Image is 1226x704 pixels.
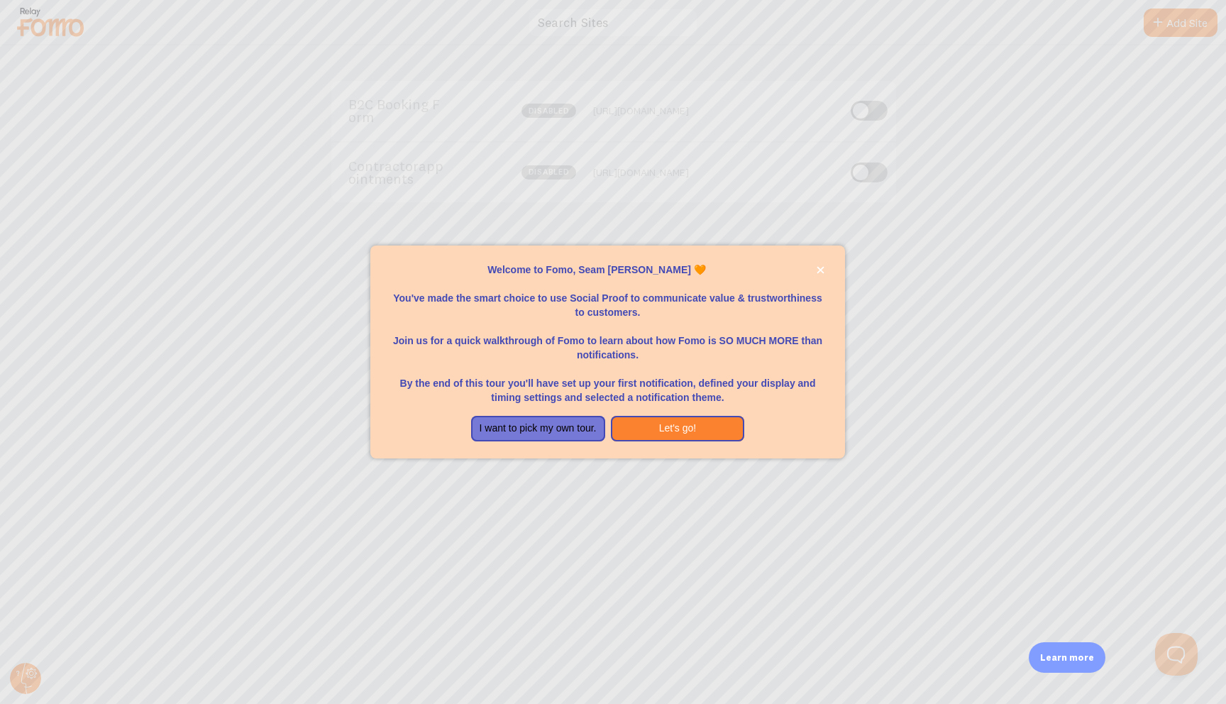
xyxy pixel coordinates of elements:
button: Let's go! [611,416,745,441]
p: You've made the smart choice to use Social Proof to communicate value & trustworthiness to custom... [387,277,828,319]
div: Welcome to Fomo, Seam Conners 🧡You&amp;#39;ve made the smart choice to use Social Proof to commun... [370,246,845,458]
p: Welcome to Fomo, Seam [PERSON_NAME] 🧡 [387,263,828,277]
p: Join us for a quick walkthrough of Fomo to learn about how Fomo is SO MUCH MORE than notifications. [387,319,828,362]
p: Learn more [1040,651,1094,664]
div: Learn more [1029,642,1105,673]
p: By the end of this tour you'll have set up your first notification, defined your display and timi... [387,362,828,405]
button: close, [813,263,828,277]
button: I want to pick my own tour. [471,416,605,441]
